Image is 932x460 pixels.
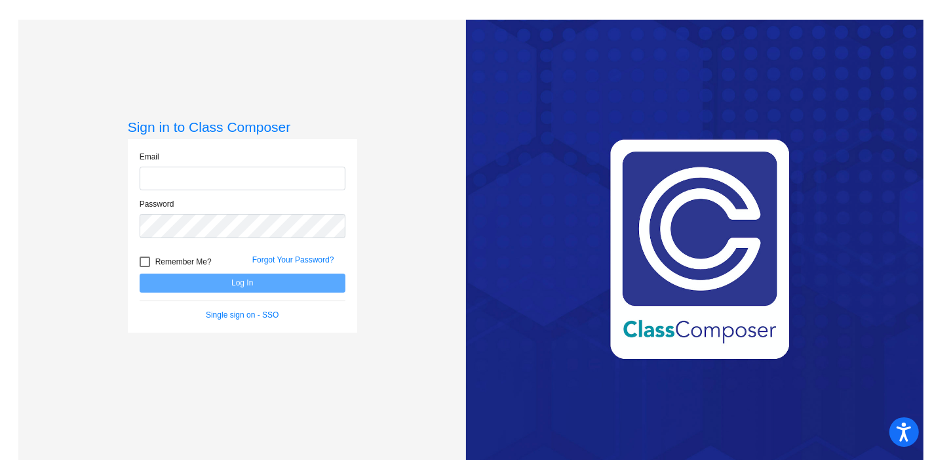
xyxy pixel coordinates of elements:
[140,274,345,293] button: Log In
[155,254,212,270] span: Remember Me?
[128,119,357,135] h3: Sign in to Class Composer
[140,151,159,163] label: Email
[206,310,279,320] a: Single sign on - SSO
[140,198,174,210] label: Password
[252,255,334,264] a: Forgot Your Password?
